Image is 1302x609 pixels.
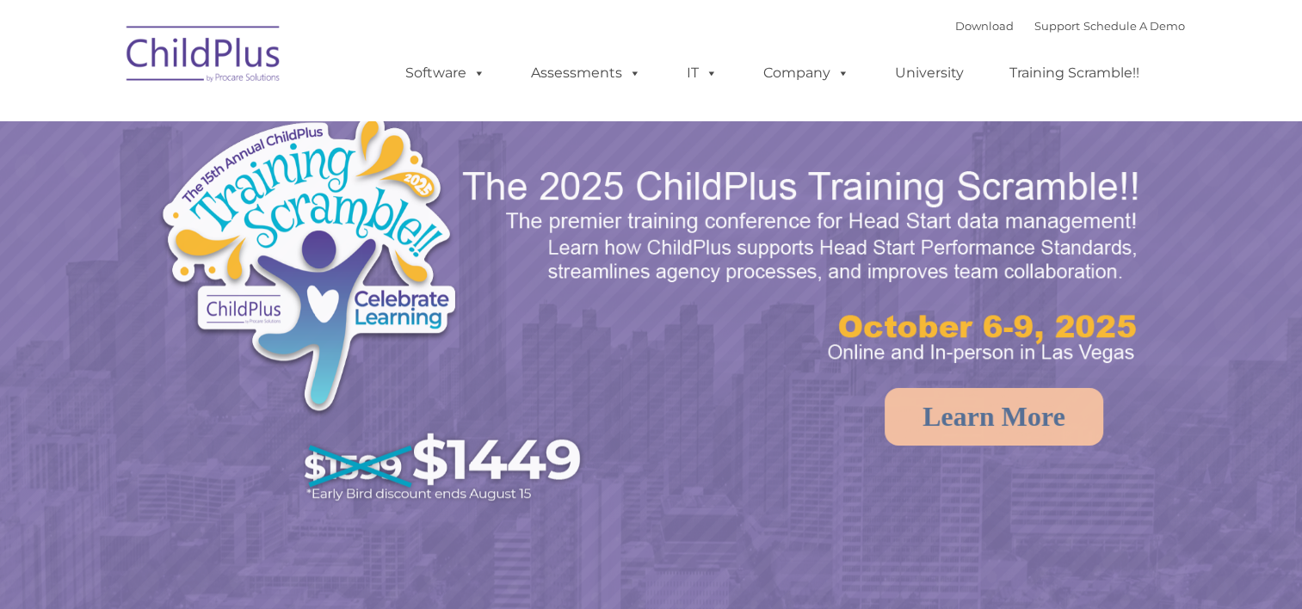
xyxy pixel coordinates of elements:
a: Company [746,56,867,90]
a: University [878,56,981,90]
a: Download [955,19,1014,33]
a: Schedule A Demo [1083,19,1185,33]
font: | [955,19,1185,33]
a: Support [1034,19,1080,33]
img: ChildPlus by Procare Solutions [118,14,290,100]
a: Learn More [885,388,1103,446]
a: Training Scramble!! [992,56,1157,90]
a: IT [670,56,735,90]
a: Software [388,56,503,90]
a: Assessments [514,56,658,90]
